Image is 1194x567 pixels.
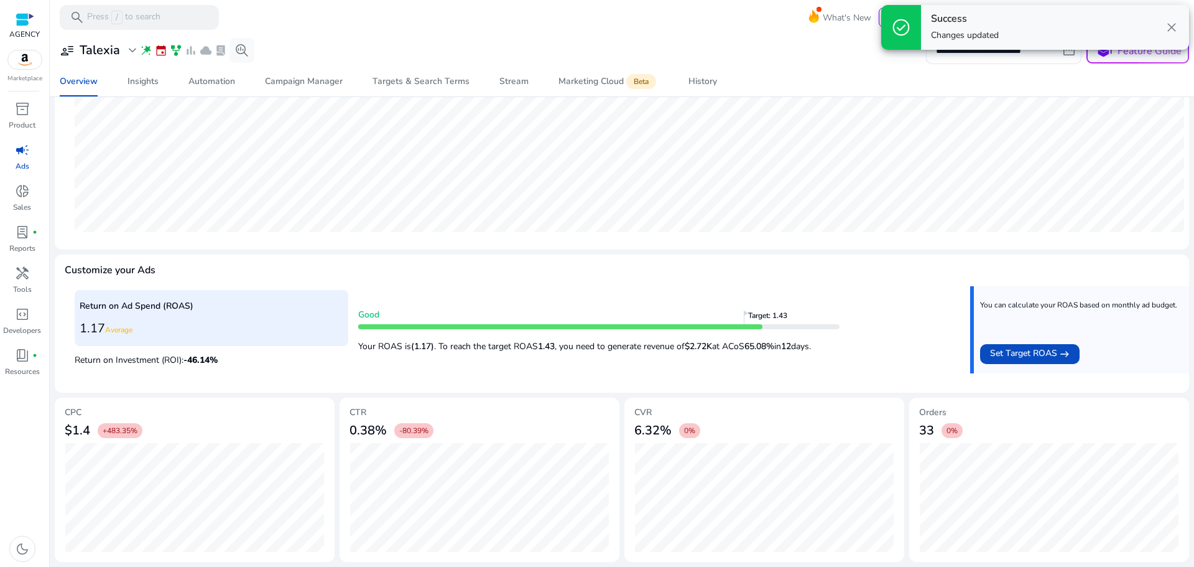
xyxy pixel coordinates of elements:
span: -46.14 [183,354,218,366]
span: search [70,10,85,25]
h3: Talexia [80,43,120,58]
span: lab_profile [15,225,30,240]
span: book_4 [15,348,30,363]
span: check_circle [891,17,911,37]
span: campaign [15,143,30,157]
p: Press to search [87,11,160,24]
h4: Success [931,13,999,25]
span: donut_small [15,184,30,199]
p: Tools [13,284,32,295]
span: event [155,44,167,57]
span: bar_chart [185,44,197,57]
div: Automation [188,77,235,86]
span: user_attributes [60,43,75,58]
span: fiber_manual_record [32,353,37,358]
p: Changes updated [931,29,999,42]
h5: Orders [919,408,1179,418]
span: inventory_2 [15,101,30,116]
span: handyman [15,266,30,281]
p: Return on Investment (ROI): [75,350,348,367]
div: Insights [127,77,159,86]
h4: Customize your Ads [65,265,155,276]
span: What's New [823,7,871,29]
span: fiber_manual_record [32,230,37,235]
span: code_blocks [15,307,30,322]
span: +483.35% [103,426,137,436]
div: Campaign Manager [265,77,343,86]
p: AGENCY [9,29,40,40]
img: amazon.svg [8,50,42,69]
span: expand_more [125,43,140,58]
div: Targets & Search Terms [373,77,470,86]
p: Marketplace [7,74,42,83]
p: Ads [16,161,29,172]
h3: 33 [919,423,934,438]
span: / [111,11,123,24]
mat-icon: east [1060,347,1070,362]
p: Developers [3,325,41,336]
p: Reports [9,243,35,254]
p: You can calculate your ROAS based on monthly ad budget. [980,300,1177,310]
span: wand_stars [140,44,152,57]
p: Product [9,119,35,131]
span: Average [105,325,132,335]
span: Beta [626,74,656,89]
span: close [1164,20,1179,35]
span: % [210,354,218,366]
div: Stream [499,77,529,86]
span: lab_profile [215,44,227,57]
p: Resources [5,366,40,377]
span: school [1094,42,1113,60]
div: Overview [60,77,98,86]
p: Sales [13,202,31,213]
h3: 1.17 [80,321,343,336]
p: Return on Ad Spend (ROAS) [80,299,343,312]
h3: $1.4 [65,423,90,438]
span: cloud [200,44,212,57]
span: 0% [946,426,958,436]
h5: CPC [65,408,325,418]
div: Marketing Cloud [558,77,659,87]
div: History [688,77,717,86]
span: family_history [170,44,182,57]
span: Set Target ROAS [990,347,1057,362]
span: dark_mode [15,541,30,556]
span: search_insights [234,43,249,58]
